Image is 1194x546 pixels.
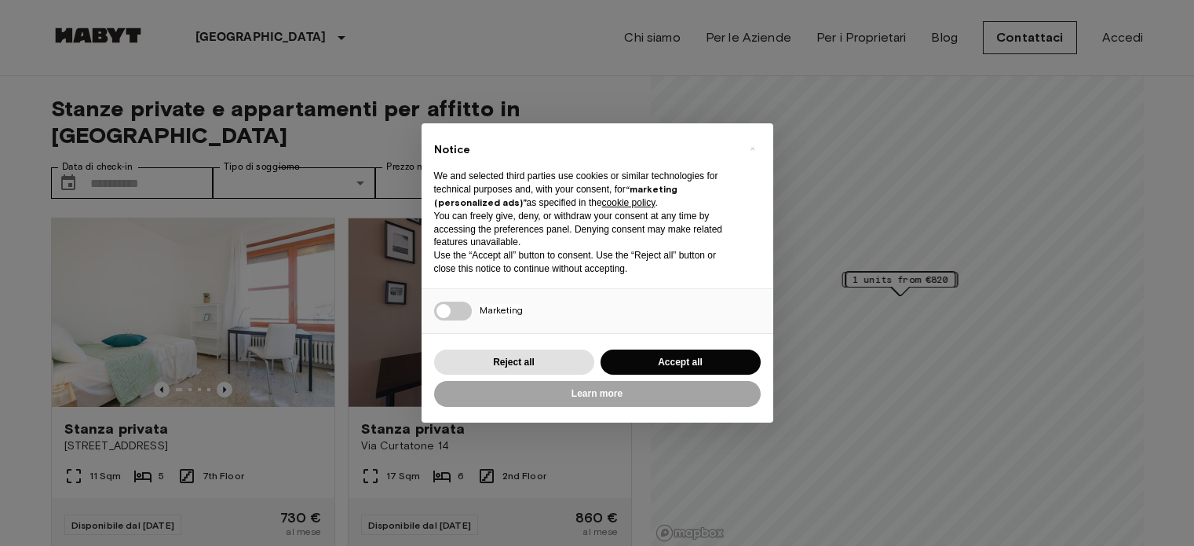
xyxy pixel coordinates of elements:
span: Marketing [480,304,523,316]
span: × [750,139,755,158]
p: We and selected third parties use cookies or similar technologies for technical purposes and, wit... [434,170,736,209]
button: Close this notice [740,136,765,161]
h2: Notice [434,142,736,158]
button: Accept all [601,350,761,376]
button: Reject all [434,350,594,376]
p: Use the “Accept all” button to consent. Use the “Reject all” button or close this notice to conti... [434,249,736,276]
p: You can freely give, deny, or withdraw your consent at any time by accessing the preferences pane... [434,210,736,249]
a: cookie policy [602,197,655,208]
strong: “marketing (personalized ads)” [434,183,677,208]
button: Learn more [434,381,761,407]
